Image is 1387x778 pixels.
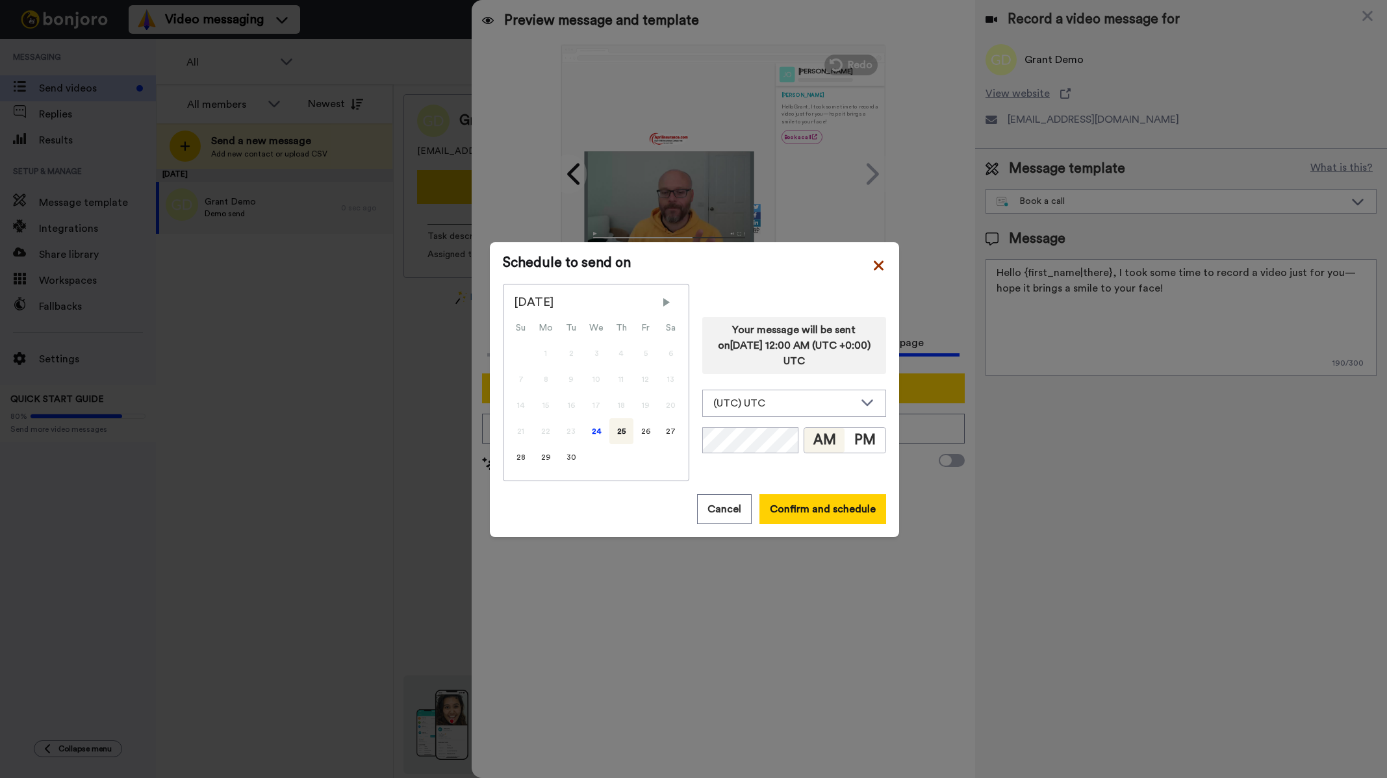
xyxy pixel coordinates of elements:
abbr: Sunday [516,323,526,333]
span: Schedule to send on [503,255,886,271]
div: Sun Sep 28 2025 [509,444,533,470]
div: Sun Sep 21 2025 [509,418,533,444]
div: Mon Sep 22 2025 [533,418,559,444]
span: Next Month [660,296,673,309]
div: Thu Sep 18 2025 [609,392,633,418]
div: Mon Sep 15 2025 [533,392,559,418]
div: Wed Sep 17 2025 [584,392,609,418]
abbr: Wednesday [589,323,604,333]
div: Thu Sep 04 2025 [609,340,633,366]
div: Sat Sep 06 2025 [658,340,683,366]
div: Sat Sep 13 2025 [658,366,683,392]
div: Fri Sep 12 2025 [633,366,658,392]
div: Tue Sep 30 2025 [559,444,584,470]
div: Fri Sep 26 2025 [633,418,658,444]
div: Thu Sep 11 2025 [609,366,633,392]
div: Tue Sep 16 2025 [559,392,584,418]
div: Tue Sep 23 2025 [559,418,584,444]
abbr: Tuesday [566,323,576,333]
div: Tue Sep 09 2025 [559,366,584,392]
abbr: Thursday [616,323,627,333]
div: Sat Sep 20 2025 [658,392,683,418]
div: Sun Sep 14 2025 [509,392,533,418]
div: Your message will be sent on [DATE] 12:00 AM (UTC +0:00) UTC [702,317,886,374]
abbr: Monday [539,323,553,333]
button: PM [845,428,885,453]
div: Fri Sep 05 2025 [633,340,658,366]
div: Mon Sep 01 2025 [533,340,559,366]
div: Fri Sep 19 2025 [633,392,658,418]
button: AM [804,428,845,453]
div: Wed Sep 10 2025 [584,366,609,392]
div: (UTC) UTC [713,395,854,411]
abbr: Saturday [666,323,676,333]
div: Mon Sep 29 2025 [533,444,559,470]
div: Wed Sep 24 2025 [584,418,609,444]
div: Mon Sep 08 2025 [533,366,559,392]
abbr: Friday [641,323,650,333]
div: Sun Sep 07 2025 [509,366,533,392]
div: [DATE] [514,295,678,310]
div: Sat Sep 27 2025 [658,418,683,444]
button: Confirm and schedule [759,494,886,524]
div: Thu Sep 25 2025 [609,418,633,444]
button: Cancel [697,494,752,524]
div: Wed Sep 03 2025 [584,340,609,366]
div: Tue Sep 02 2025 [559,340,584,366]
